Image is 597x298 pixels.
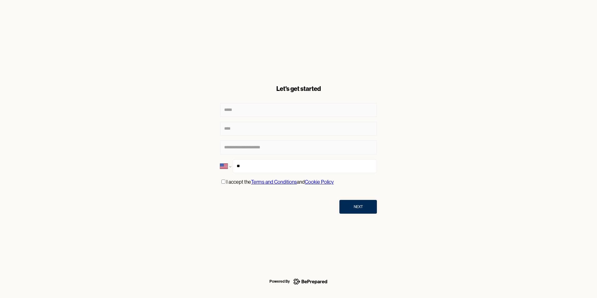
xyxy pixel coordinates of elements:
div: Let's get started [220,84,377,93]
p: I accept the and [226,178,334,186]
div: Powered By [269,278,290,285]
button: Next [339,200,377,214]
a: Terms and Conditions [251,179,297,185]
div: Next [354,204,363,210]
a: Cookie Policy [305,179,334,185]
